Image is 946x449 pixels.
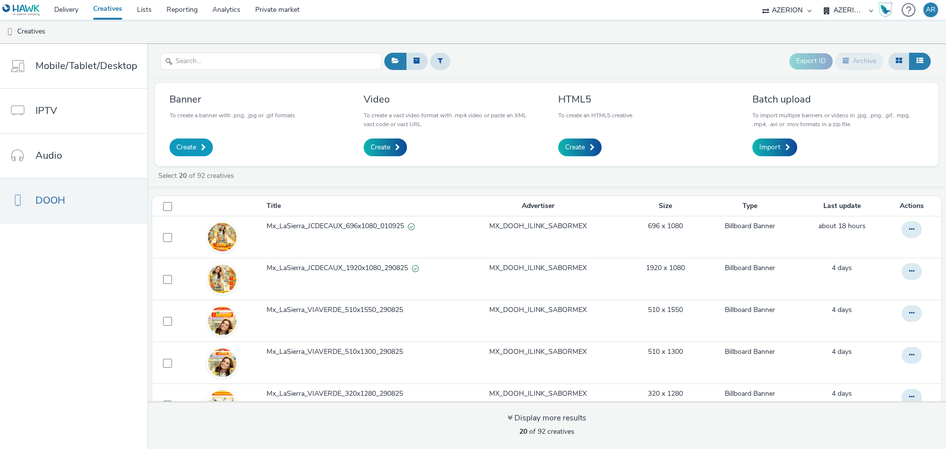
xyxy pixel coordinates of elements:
span: Mx_LaSierra_JCDECAUX_1920x1080_290825 [267,263,412,273]
p: To create a banner with .png, .jpg or .gif formats. [169,111,297,120]
th: Size [628,196,702,216]
a: MX_DOOH_ILINK_SABORMEX [489,347,587,357]
span: 4 days [832,347,852,356]
button: Grid [888,53,910,69]
img: 81e3b29d-f1c6-4965-9e56-314ecc013a4c.jpg [208,326,236,399]
a: Mx_LaSierra_VIAVERDE_510x1300_290825 [267,347,447,362]
span: Import [759,142,780,152]
div: Valid [412,263,419,274]
a: Import [752,138,797,156]
a: 696 x 1080 [648,221,683,231]
a: 30 August 2025, 4:56 [832,347,852,357]
th: Type [703,196,797,216]
strong: 20 [179,171,187,180]
button: Export ID [789,53,833,69]
div: Display more results [507,413,586,424]
button: Archive [835,53,883,69]
a: Create [364,138,407,156]
a: Billboard Banner [725,305,775,315]
a: 30 August 2025, 4:56 [832,305,852,315]
a: Billboard Banner [725,221,775,231]
p: To create an HTML5 creative. [558,111,634,120]
a: MX_DOOH_ILINK_SABORMEX [489,389,587,399]
span: Mobile/Tablet/Desktop [35,59,137,73]
a: 510 x 1550 [648,305,683,315]
span: about 18 hours [818,221,866,231]
button: Table [909,53,931,69]
a: 30 August 2025, 5:07 [832,263,852,273]
a: MX_DOOH_ILINK_SABORMEX [489,221,587,231]
th: Last update [797,196,886,216]
a: Create [169,138,213,156]
div: Valid [408,221,415,232]
input: Search... [160,53,382,70]
img: 3d5ced01-3d08-4892-a18d-d41796a8ce6e.jpg [208,277,236,364]
a: Select of 92 creatives [157,171,238,180]
h3: Video [364,93,535,106]
img: 19297f4d-8540-4ac0-a31d-cb72c5ff1957.jpg [208,215,236,259]
th: Title [266,196,448,216]
span: Mx_LaSierra_VIAVERDE_320x1280_290825 [267,389,407,399]
strong: 20 [519,427,527,436]
span: 4 days [832,305,852,314]
span: Audio [35,148,62,163]
p: To import multiple banners or videos in .jpg, .png, .gif, .mpg, .mp4, .avi or .mov formats in a z... [752,111,924,129]
span: IPTV [35,104,57,118]
a: 30 August 2025, 4:53 [832,389,852,399]
h3: HTML5 [558,93,634,106]
img: Hawk Academy [878,2,893,18]
a: 2 September 2025, 0:48 [818,221,866,231]
a: 510 x 1300 [648,347,683,357]
a: MX_DOOH_ILINK_SABORMEX [489,305,587,315]
img: dooh [5,27,15,37]
span: Create [371,142,390,152]
span: Mx_LaSierra_VIAVERDE_510x1300_290825 [267,347,407,357]
a: Hawk Academy [878,2,897,18]
span: Mx_LaSierra_JCDECAUX_696x1080_010925 [267,221,408,231]
a: Billboard Banner [725,347,775,357]
span: Create [176,142,196,152]
th: Actions [886,196,941,216]
span: of 92 creatives [519,427,574,436]
p: To create a vast video format with .mp4 video or paste an XML vast code or vast URL. [364,111,535,129]
img: undefined Logo [2,4,40,16]
span: 4 days [832,263,852,273]
span: 4 days [832,389,852,398]
img: 27b349f3-b90e-412c-a01a-74bcc913087e.jpg [208,265,236,293]
h3: Batch upload [752,93,924,106]
span: Mx_LaSierra_VIAVERDE_510x1550_290825 [267,305,407,315]
a: Mx_LaSierra_JCDECAUX_696x1080_010925Valid [267,221,447,236]
a: Billboard Banner [725,389,775,399]
div: AR [926,2,936,17]
span: DOOH [35,193,65,207]
a: MX_DOOH_ILINK_SABORMEX [489,263,587,273]
h3: Banner [169,93,297,106]
a: Create [558,138,602,156]
span: Create [565,142,585,152]
a: 320 x 1280 [648,389,683,399]
a: Mx_LaSierra_VIAVERDE_510x1550_290825 [267,305,447,320]
a: 1920 x 1080 [646,263,685,273]
a: Billboard Banner [725,263,775,273]
a: Mx_LaSierra_JCDECAUX_1920x1080_290825Valid [267,263,447,278]
a: Mx_LaSierra_VIAVERDE_320x1280_290825 [267,389,447,404]
th: Advertiser [448,196,628,216]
